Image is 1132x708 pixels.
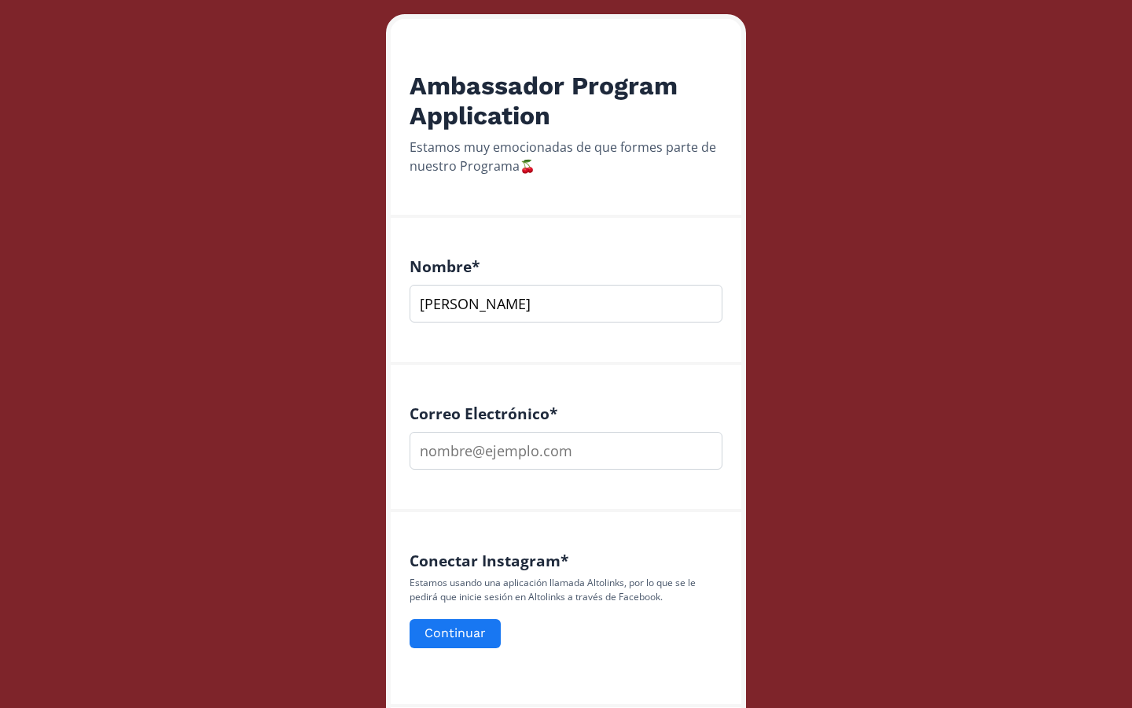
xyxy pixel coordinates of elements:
[410,619,501,648] button: Continuar
[410,404,722,422] h4: Correo Electrónico *
[410,71,722,131] h2: Ambassador Program Application
[410,257,722,275] h4: Nombre *
[410,138,722,175] div: Estamos muy emocionadas de que formes parte de nuestro Programa🍒
[410,285,722,323] input: Escribe aquí tu respuesta...
[410,576,722,604] p: Estamos usando una aplicación llamada Altolinks, por lo que se le pedirá que inicie sesión en Alt...
[410,432,722,470] input: nombre@ejemplo.com
[410,551,722,570] h4: Conectar Instagram *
